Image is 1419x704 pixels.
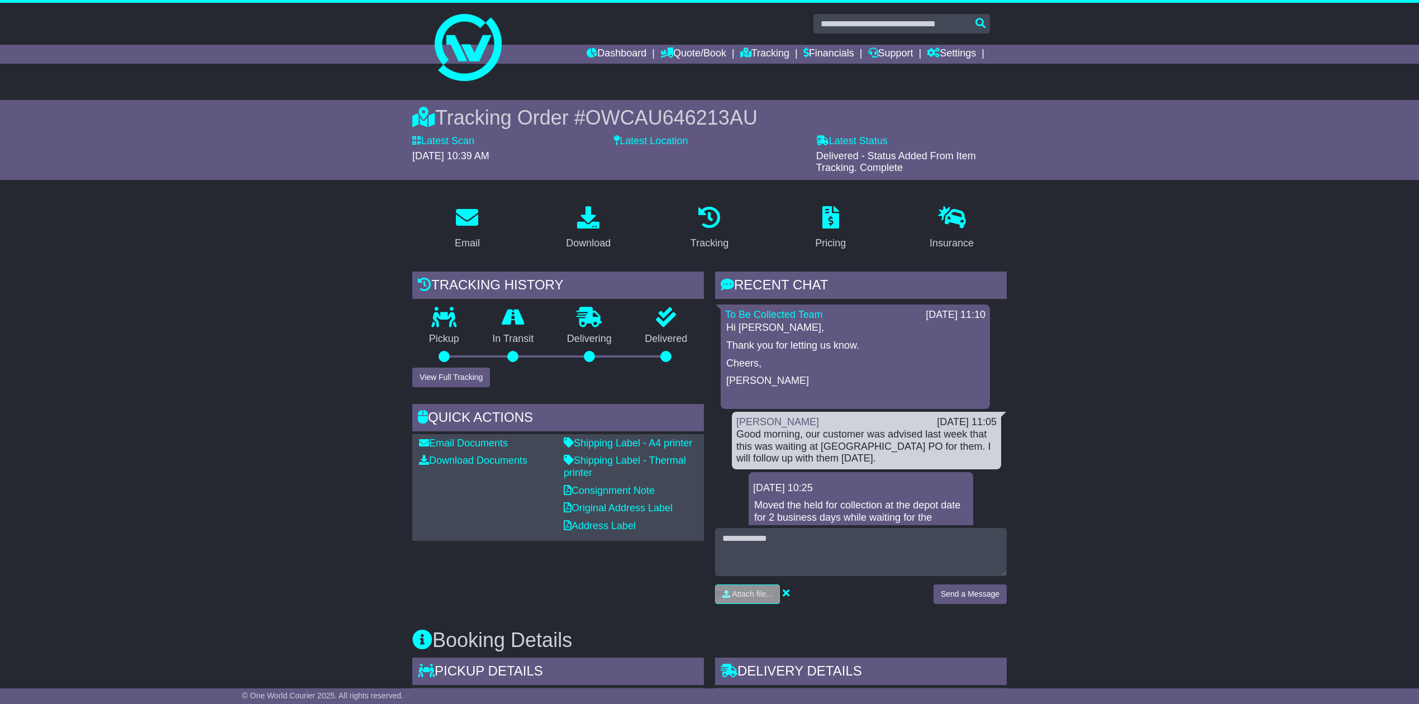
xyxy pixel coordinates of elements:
[816,150,976,174] span: Delivered - Status Added From Item Tracking. Complete
[587,45,646,64] a: Dashboard
[412,135,474,148] label: Latest Scan
[922,202,981,255] a: Insurance
[412,150,489,161] span: [DATE] 10:39 AM
[725,309,823,320] a: To Be Collected Team
[412,404,704,434] div: Quick Actions
[927,45,976,64] a: Settings
[412,272,704,302] div: Tracking history
[868,45,913,64] a: Support
[753,482,969,494] div: [DATE] 10:25
[808,202,853,255] a: Pricing
[242,691,403,700] span: © One World Courier 2025. All rights reserved.
[736,429,997,465] div: Good morning, our customer was advised last week that this was waiting at [GEOGRAPHIC_DATA] PO fo...
[564,485,655,496] a: Consignment Note
[476,333,551,345] p: In Transit
[726,340,984,352] p: Thank you for letting us know.
[934,584,1007,604] button: Send a Message
[736,416,819,427] a: [PERSON_NAME]
[715,658,1007,688] div: Delivery Details
[726,322,984,334] p: Hi [PERSON_NAME],
[566,236,611,251] div: Download
[740,45,789,64] a: Tracking
[550,333,628,345] p: Delivering
[926,309,985,321] div: [DATE] 11:10
[412,629,1007,651] h3: Booking Details
[564,520,636,531] a: Address Label
[660,45,726,64] a: Quote/Book
[585,106,758,129] span: OWCAU646213AU
[412,658,704,688] div: Pickup Details
[628,333,704,345] p: Delivered
[691,236,728,251] div: Tracking
[412,368,490,387] button: View Full Tracking
[564,502,673,513] a: Original Address Label
[419,437,508,449] a: Email Documents
[803,45,854,64] a: Financials
[455,236,480,251] div: Email
[447,202,487,255] a: Email
[937,416,997,429] div: [DATE] 11:05
[816,135,888,148] label: Latest Status
[930,236,974,251] div: Insurance
[726,375,984,387] p: [PERSON_NAME]
[726,358,984,370] p: Cheers,
[412,333,476,345] p: Pickup
[564,437,692,449] a: Shipping Label - A4 printer
[754,500,968,560] p: Moved the held for collection at the depot date for 2 business days while waiting for the custome...
[564,455,686,478] a: Shipping Label - Thermal printer
[815,236,846,251] div: Pricing
[715,272,1007,302] div: RECENT CHAT
[683,202,736,255] a: Tracking
[412,106,1007,130] div: Tracking Order #
[419,455,527,466] a: Download Documents
[614,135,688,148] label: Latest Location
[559,202,618,255] a: Download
